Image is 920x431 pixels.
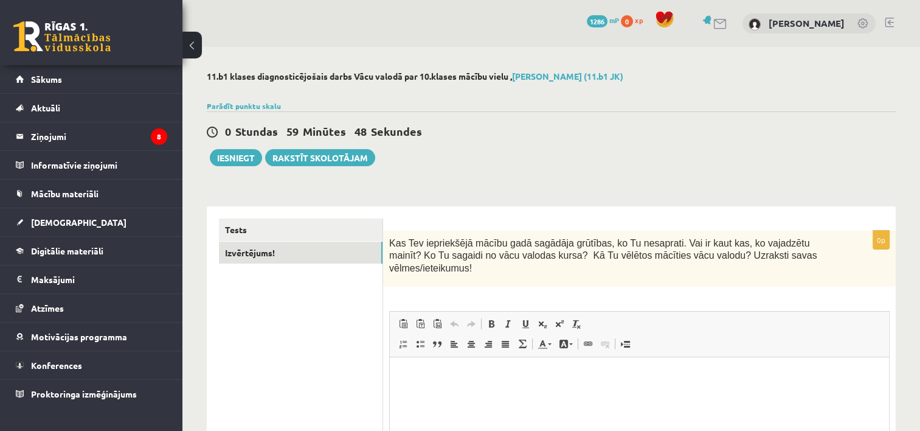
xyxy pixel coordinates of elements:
a: Konferences [16,351,167,379]
button: Iesniegt [210,149,262,166]
legend: Maksājumi [31,265,167,293]
span: mP [609,15,619,25]
a: Ievietot kā vienkāršu tekstu (vadīšanas taustiņš+pārslēgšanas taustiņš+V) [412,316,429,332]
a: Ievietot no Worda [429,316,446,332]
span: 48 [355,124,367,138]
a: Ielīmēt (vadīšanas taustiņš+V) [395,316,412,332]
legend: Ziņojumi [31,122,167,150]
span: Proktoringa izmēģinājums [31,388,137,399]
a: Digitālie materiāli [16,237,167,265]
span: Stundas [235,124,278,138]
a: Bloka citāts [429,336,446,352]
span: Sekundes [371,124,422,138]
a: Atcelt (vadīšanas taustiņš+Z) [446,316,463,332]
a: Ievietot/noņemt numurētu sarakstu [395,336,412,352]
a: Proktoringa izmēģinājums [16,380,167,408]
a: Centrēti [463,336,480,352]
legend: Informatīvie ziņojumi [31,151,167,179]
a: [DEMOGRAPHIC_DATA] [16,208,167,236]
a: Ziņojumi8 [16,122,167,150]
a: Izlīdzināt pa labi [480,336,497,352]
a: Augšraksts [551,316,568,332]
a: Treknraksts (vadīšanas taustiņš+B) [483,316,500,332]
a: Sākums [16,65,167,93]
span: Motivācijas programma [31,331,127,342]
a: Parādīt punktu skalu [207,101,281,111]
a: Informatīvie ziņojumi [16,151,167,179]
a: Tests [219,219,382,241]
a: Izvērtējums! [219,242,382,264]
span: 1286 [587,15,607,27]
a: Saite (vadīšanas taustiņš+K) [579,336,597,352]
a: Pasvītrojums (vadīšanas taustiņš+U) [517,316,534,332]
a: Ievietot/noņemt sarakstu ar aizzīmēm [412,336,429,352]
a: Rakstīt skolotājam [265,149,375,166]
span: [DEMOGRAPHIC_DATA] [31,217,126,228]
span: Sākums [31,74,62,85]
span: 59 [286,124,299,138]
a: [PERSON_NAME] (11.b1 JK) [512,71,623,82]
span: xp [635,15,643,25]
span: Minūtes [303,124,346,138]
span: Digitālie materiāli [31,245,103,256]
p: 0p [873,230,890,250]
a: Noņemt stilus [568,316,585,332]
a: Mācību materiāli [16,180,167,208]
a: Izlīdzināt malas [497,336,514,352]
span: Atzīmes [31,303,64,314]
span: Kas Tev iepriekšējā mācību gadā sagādāja grūtības, ko Tu nesaprati. Vai ir kaut kas, ko vajadzētu... [389,238,817,273]
a: Motivācijas programma [16,323,167,351]
a: Atkārtot (vadīšanas taustiņš+Y) [463,316,480,332]
span: Konferences [31,360,82,371]
span: 0 [225,124,231,138]
span: Mācību materiāli [31,188,99,199]
span: Aktuāli [31,102,60,113]
a: Math [514,336,531,352]
a: Aktuāli [16,94,167,122]
img: Samanta Jākobsone [749,18,761,30]
a: Maksājumi [16,265,167,293]
a: [PERSON_NAME] [769,17,845,29]
a: Izlīdzināt pa kreisi [446,336,463,352]
a: Atzīmes [16,294,167,322]
a: 0 xp [621,15,649,25]
a: Slīpraksts (vadīšanas taustiņš+I) [500,316,517,332]
span: 0 [621,15,633,27]
h2: 11.b1 klases diagnosticējošais darbs Vācu valodā par 10.klases mācību vielu , [207,71,896,82]
a: Fona krāsa [555,336,576,352]
i: 8 [151,128,167,145]
a: Atsaistīt [597,336,614,352]
a: Apakšraksts [534,316,551,332]
a: Ievietot lapas pārtraukumu drukai [617,336,634,352]
a: 1286 mP [587,15,619,25]
a: Teksta krāsa [534,336,555,352]
a: Rīgas 1. Tālmācības vidusskola [13,21,111,52]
